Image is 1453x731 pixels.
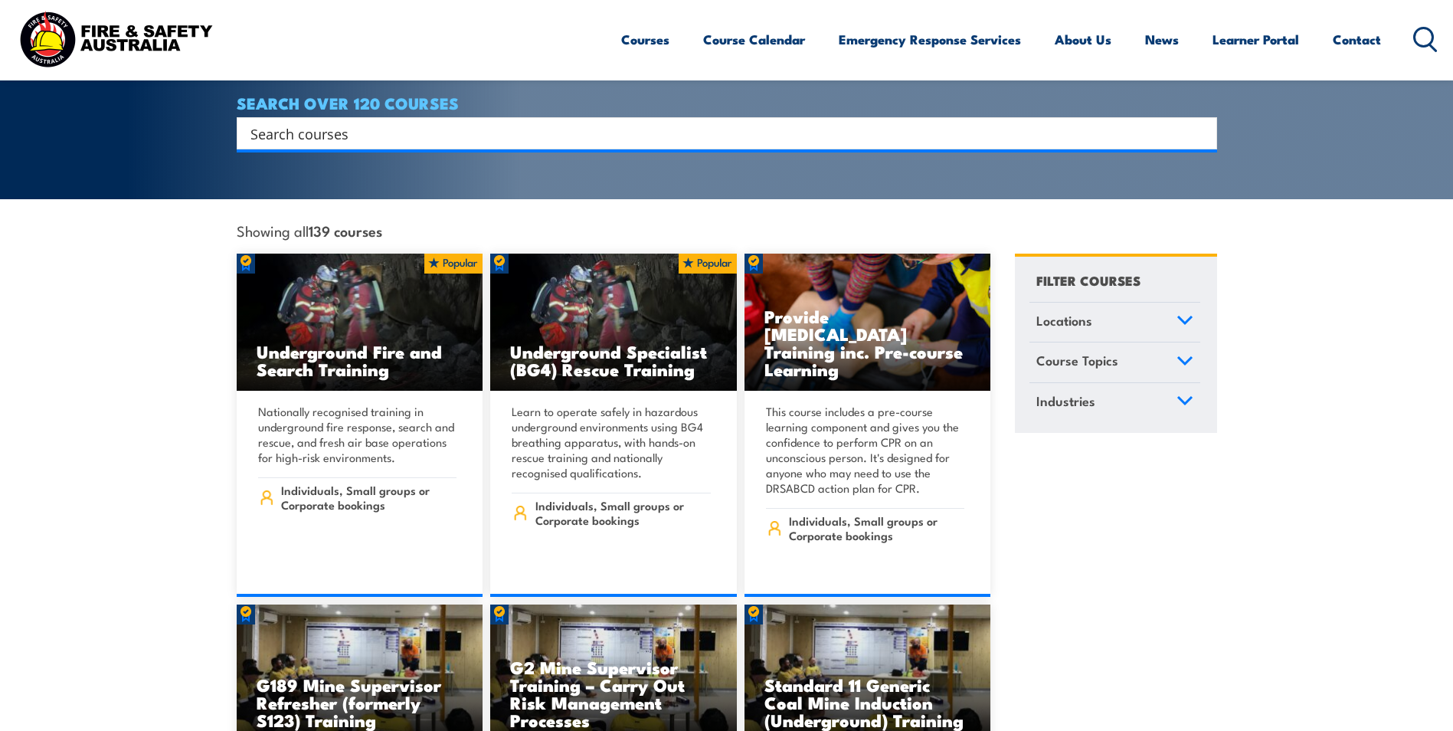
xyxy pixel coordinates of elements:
[510,658,717,729] h3: G2 Mine Supervisor Training – Carry Out Risk Management Processes
[1029,303,1200,343] a: Locations
[512,404,711,480] p: Learn to operate safely in hazardous underground environments using BG4 breathing apparatus, with...
[1029,383,1200,423] a: Industries
[237,254,483,392] a: Underground Fire and Search Training
[764,307,971,378] h3: Provide [MEDICAL_DATA] Training inc. Pre-course Learning
[1036,350,1118,371] span: Course Topics
[789,513,964,543] span: Individuals, Small groups or Corporate bookings
[1036,391,1095,411] span: Industries
[766,404,965,496] p: This course includes a pre-course learning component and gives you the confidence to perform CPR ...
[764,676,971,729] h3: Standard 11 Generic Coal Mine Induction (Underground) Training
[1036,310,1092,331] span: Locations
[237,222,382,238] span: Showing all
[1212,19,1299,60] a: Learner Portal
[510,343,717,378] h3: Underground Specialist (BG4) Rescue Training
[257,343,463,378] h3: Underground Fire and Search Training
[1055,19,1111,60] a: About Us
[1036,270,1140,290] h4: FILTER COURSES
[490,254,737,392] img: Underground mine rescue
[1029,343,1200,382] a: Course Topics
[258,404,457,465] p: Nationally recognised training in underground fire response, search and rescue, and fresh air bas...
[621,19,669,60] a: Courses
[281,483,457,512] span: Individuals, Small groups or Corporate bookings
[535,498,711,527] span: Individuals, Small groups or Corporate bookings
[839,19,1021,60] a: Emergency Response Services
[703,19,805,60] a: Course Calendar
[1190,123,1212,144] button: Search magnifier button
[254,123,1186,144] form: Search form
[257,676,463,729] h3: G189 Mine Supervisor Refresher (formerly S123) Training
[237,94,1217,111] h4: SEARCH OVER 120 COURSES
[744,254,991,392] a: Provide [MEDICAL_DATA] Training inc. Pre-course Learning
[1333,19,1381,60] a: Contact
[309,220,382,241] strong: 139 courses
[1145,19,1179,60] a: News
[490,254,737,392] a: Underground Specialist (BG4) Rescue Training
[237,254,483,392] img: Underground mine rescue
[250,122,1183,145] input: Search input
[744,254,991,392] img: Low Voltage Rescue and Provide CPR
